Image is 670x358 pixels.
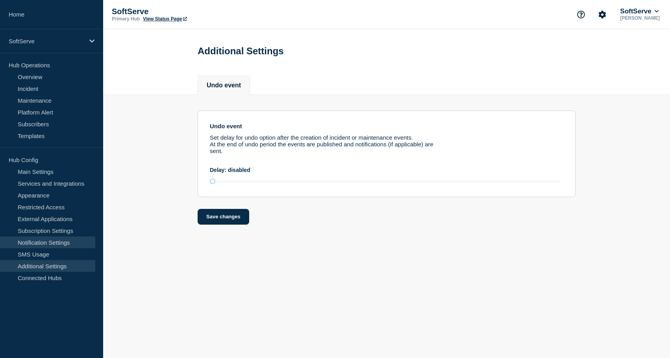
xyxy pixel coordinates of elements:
p: SoftServe [112,7,269,16]
button: SoftServe [618,7,660,15]
button: Save changes [198,209,249,225]
p: [PERSON_NAME] [618,15,661,21]
p: Set delay for undo option after the creation of incident or maintenance events. At the end of und... [210,134,433,154]
h1: Additional Settings [198,46,284,57]
h3: Undo event [210,123,563,129]
div: Delay: disabled [210,167,563,173]
button: Undo event [207,82,241,89]
button: Account settings [594,6,611,23]
p: SoftServe [9,38,84,44]
button: Support [573,6,589,23]
a: View Status Page [143,16,187,22]
p: Primary Hub [112,16,140,22]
